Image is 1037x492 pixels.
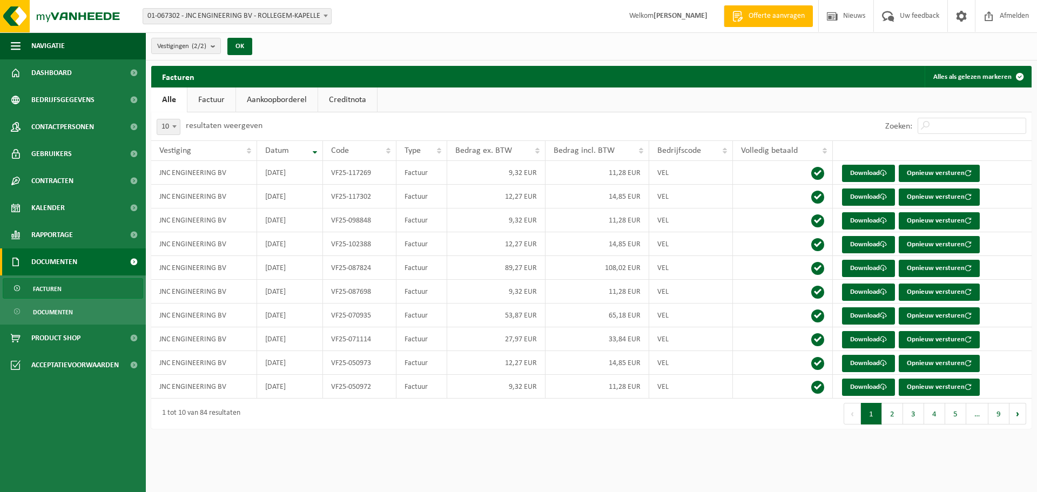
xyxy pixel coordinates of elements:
td: 9,32 EUR [447,208,546,232]
td: JNC ENGINEERING BV [151,375,257,399]
td: 27,97 EUR [447,327,546,351]
td: VF25-117269 [323,161,396,185]
span: Product Shop [31,325,80,352]
a: Download [842,260,895,277]
label: Zoeken: [885,122,912,131]
td: VEL [649,375,733,399]
td: 14,85 EUR [546,185,649,208]
td: JNC ENGINEERING BV [151,256,257,280]
a: Documenten [3,301,143,322]
span: Contracten [31,167,73,194]
button: Opnieuw versturen [899,379,980,396]
span: Documenten [33,302,73,322]
td: Factuur [396,232,447,256]
td: 14,85 EUR [546,232,649,256]
td: Factuur [396,185,447,208]
td: VEL [649,351,733,375]
span: Rapportage [31,221,73,248]
td: JNC ENGINEERING BV [151,232,257,256]
button: Opnieuw versturen [899,165,980,182]
span: 10 [157,119,180,134]
td: VF25-050972 [323,375,396,399]
span: … [966,403,988,424]
td: 89,27 EUR [447,256,546,280]
button: 2 [882,403,903,424]
td: [DATE] [257,375,324,399]
span: 01-067302 - JNC ENGINEERING BV - ROLLEGEM-KAPELLE [143,9,331,24]
td: 11,28 EUR [546,161,649,185]
td: Factuur [396,304,447,327]
span: Type [405,146,421,155]
td: VEL [649,280,733,304]
td: JNC ENGINEERING BV [151,351,257,375]
count: (2/2) [192,43,206,50]
td: [DATE] [257,208,324,232]
td: 11,28 EUR [546,375,649,399]
td: 9,32 EUR [447,161,546,185]
button: 1 [861,403,882,424]
a: Offerte aanvragen [724,5,813,27]
td: 33,84 EUR [546,327,649,351]
a: Creditnota [318,87,377,112]
td: Factuur [396,256,447,280]
button: Opnieuw versturen [899,331,980,348]
td: VEL [649,161,733,185]
span: Bedrijfsgegevens [31,86,95,113]
button: Opnieuw versturen [899,260,980,277]
span: Vestiging [159,146,191,155]
td: VEL [649,304,733,327]
span: Contactpersonen [31,113,94,140]
td: VEL [649,232,733,256]
button: Opnieuw versturen [899,284,980,301]
td: 12,27 EUR [447,351,546,375]
td: VEL [649,185,733,208]
td: [DATE] [257,304,324,327]
button: Previous [844,403,861,424]
td: VF25-117302 [323,185,396,208]
span: Acceptatievoorwaarden [31,352,119,379]
td: VF25-070935 [323,304,396,327]
button: Opnieuw versturen [899,236,980,253]
strong: [PERSON_NAME] [654,12,708,20]
a: Facturen [3,278,143,299]
span: Offerte aanvragen [746,11,807,22]
td: 9,32 EUR [447,375,546,399]
td: Factuur [396,280,447,304]
button: OK [227,38,252,55]
td: 65,18 EUR [546,304,649,327]
button: Opnieuw versturen [899,355,980,372]
td: 11,28 EUR [546,280,649,304]
td: [DATE] [257,327,324,351]
button: Opnieuw versturen [899,307,980,325]
td: 108,02 EUR [546,256,649,280]
button: 5 [945,403,966,424]
td: VF25-087824 [323,256,396,280]
td: JNC ENGINEERING BV [151,304,257,327]
td: 9,32 EUR [447,280,546,304]
td: 14,85 EUR [546,351,649,375]
td: VF25-050973 [323,351,396,375]
a: Download [842,212,895,230]
td: VF25-098848 [323,208,396,232]
a: Download [842,355,895,372]
td: VF25-102388 [323,232,396,256]
td: JNC ENGINEERING BV [151,185,257,208]
a: Download [842,284,895,301]
td: 53,87 EUR [447,304,546,327]
a: Download [842,331,895,348]
span: Volledig betaald [741,146,798,155]
a: Aankoopborderel [236,87,318,112]
button: Vestigingen(2/2) [151,38,221,54]
span: Vestigingen [157,38,206,55]
span: Datum [265,146,289,155]
h2: Facturen [151,66,205,87]
td: [DATE] [257,185,324,208]
a: Factuur [187,87,235,112]
td: [DATE] [257,351,324,375]
td: Factuur [396,208,447,232]
td: JNC ENGINEERING BV [151,208,257,232]
a: Alle [151,87,187,112]
a: Download [842,379,895,396]
button: Opnieuw versturen [899,212,980,230]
